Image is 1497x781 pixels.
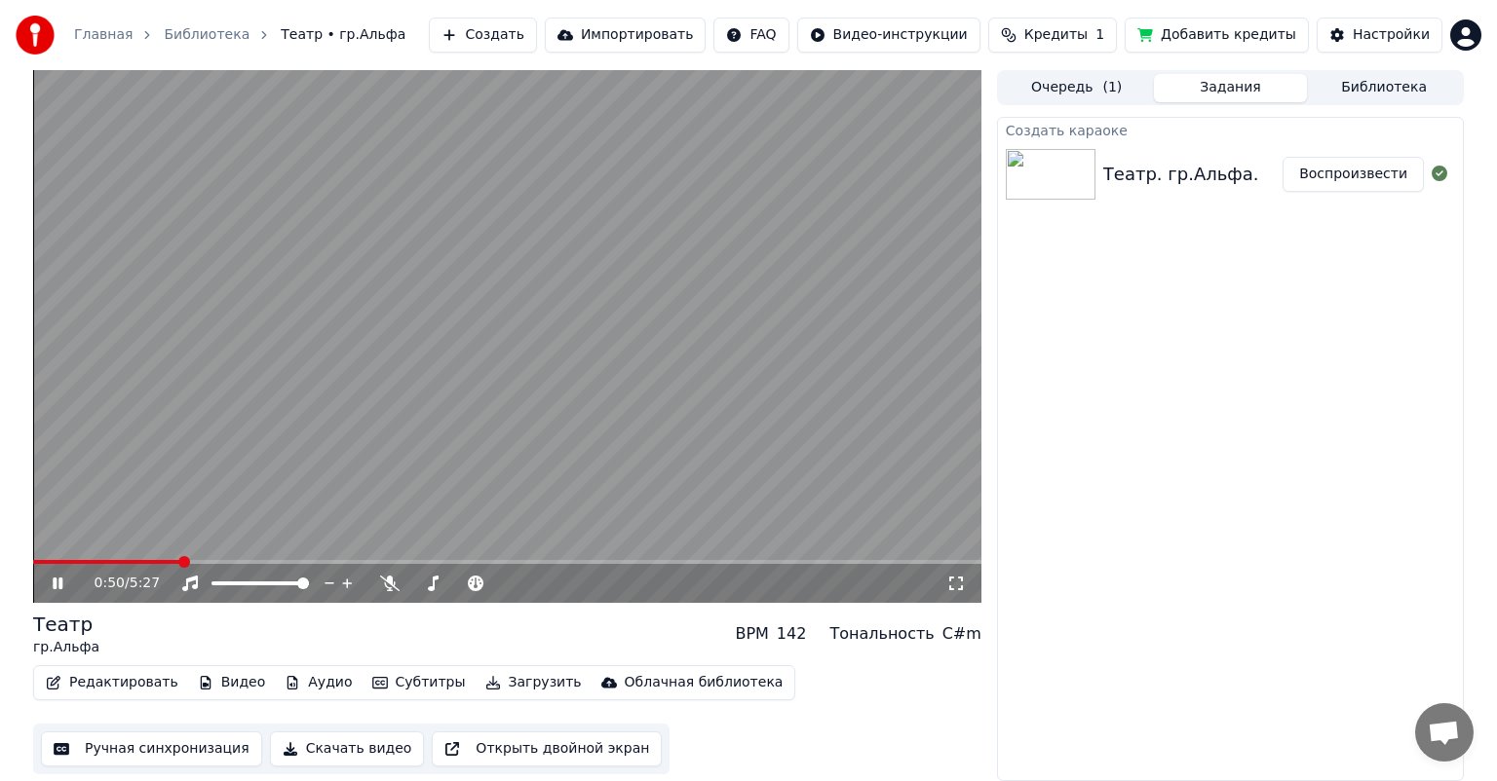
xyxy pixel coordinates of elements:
[1125,18,1309,53] button: Добавить кредиты
[130,574,160,593] span: 5:27
[1000,74,1154,102] button: Очередь
[1415,703,1474,762] a: Открытый чат
[365,669,474,696] button: Субтитры
[164,25,249,45] a: Библиотека
[95,574,125,593] span: 0:50
[429,18,536,53] button: Создать
[1103,161,1259,188] div: Театр. гр.Альфа.
[625,673,784,692] div: Облачная библиотека
[190,669,274,696] button: Видео
[713,18,788,53] button: FAQ
[735,622,768,646] div: BPM
[33,638,99,657] div: гр.Альфа
[988,18,1117,53] button: Кредиты1
[95,574,141,593] div: /
[432,731,662,766] button: Открыть двойной экран
[1102,78,1122,97] span: ( 1 )
[797,18,980,53] button: Видео-инструкции
[545,18,707,53] button: Импортировать
[998,118,1463,141] div: Создать караоке
[942,622,981,646] div: C#m
[1307,74,1461,102] button: Библиотека
[478,669,590,696] button: Загрузить
[38,669,186,696] button: Редактировать
[270,731,425,766] button: Скачать видео
[1154,74,1308,102] button: Задания
[829,622,934,646] div: Тональность
[1317,18,1442,53] button: Настройки
[281,25,405,45] span: Театр • гр.Альфа
[777,622,807,646] div: 142
[33,611,99,638] div: Театр
[41,731,262,766] button: Ручная синхронизация
[1024,25,1088,45] span: Кредиты
[74,25,133,45] a: Главная
[1283,157,1424,192] button: Воспроизвести
[74,25,405,45] nav: breadcrumb
[277,669,360,696] button: Аудио
[1353,25,1430,45] div: Настройки
[1095,25,1104,45] span: 1
[16,16,55,55] img: youka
